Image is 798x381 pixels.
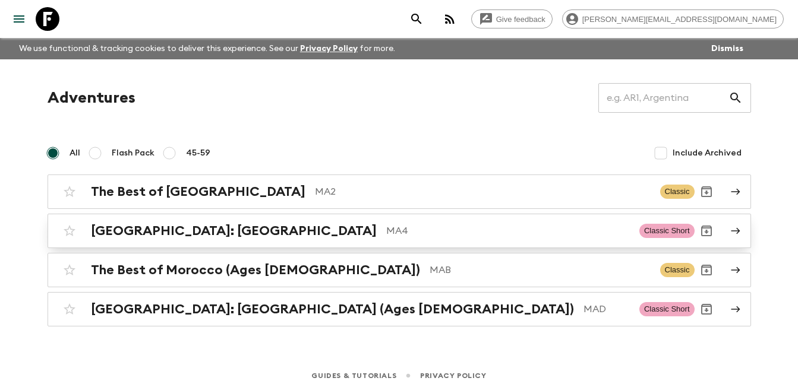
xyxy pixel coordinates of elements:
[91,184,305,199] h2: The Best of [GEOGRAPHIC_DATA]
[315,185,651,199] p: MA2
[490,15,552,24] span: Give feedback
[430,263,651,277] p: MAB
[91,301,574,317] h2: [GEOGRAPHIC_DATA]: [GEOGRAPHIC_DATA] (Ages [DEMOGRAPHIC_DATA])
[576,15,783,24] span: [PERSON_NAME][EMAIL_ADDRESS][DOMAIN_NAME]
[695,180,718,204] button: Archive
[91,223,377,239] h2: [GEOGRAPHIC_DATA]: [GEOGRAPHIC_DATA]
[639,224,695,238] span: Classic Short
[112,147,154,159] span: Flash Pack
[598,81,728,115] input: e.g. AR1, Argentina
[583,302,630,316] p: MAD
[673,147,742,159] span: Include Archived
[48,86,135,110] h1: Adventures
[695,297,718,321] button: Archive
[48,214,751,248] a: [GEOGRAPHIC_DATA]: [GEOGRAPHIC_DATA]MA4Classic ShortArchive
[660,263,695,277] span: Classic
[48,292,751,326] a: [GEOGRAPHIC_DATA]: [GEOGRAPHIC_DATA] (Ages [DEMOGRAPHIC_DATA])MADClassic ShortArchive
[48,253,751,287] a: The Best of Morocco (Ages [DEMOGRAPHIC_DATA])MABClassicArchive
[471,9,553,28] a: Give feedback
[14,38,400,59] p: We use functional & tracking cookies to deliver this experience. See our for more.
[300,45,358,53] a: Privacy Policy
[186,147,210,159] span: 45-59
[695,219,718,243] button: Archive
[48,174,751,209] a: The Best of [GEOGRAPHIC_DATA]MA2ClassicArchive
[639,302,695,316] span: Classic Short
[405,7,428,31] button: search adventures
[695,258,718,282] button: Archive
[91,262,420,278] h2: The Best of Morocco (Ages [DEMOGRAPHIC_DATA])
[7,7,31,31] button: menu
[70,147,80,159] span: All
[386,224,630,238] p: MA4
[660,185,695,199] span: Classic
[708,40,746,57] button: Dismiss
[562,9,784,28] div: [PERSON_NAME][EMAIL_ADDRESS][DOMAIN_NAME]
